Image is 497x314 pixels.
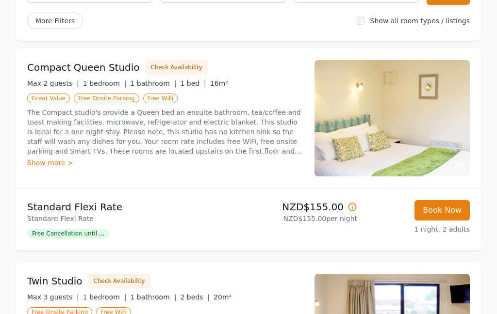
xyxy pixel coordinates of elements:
p: NZD$155.00 [252,200,357,214]
p: NZD$155.00 per night [252,214,357,223]
span: 1 bed | [180,79,206,87]
span: 1 bedroom | [83,79,127,87]
p: The Compact studio's provide a Queen bed an ensuite bathroom, tea/coffee and toast making facilit... [27,108,303,156]
p: Standard Flexi Rate [27,214,245,223]
span: Free Cancellation until ... [27,229,109,238]
span: Great Value [27,94,70,103]
button: Check Availability [88,274,150,288]
span: 20m² [214,293,232,301]
button: Check Availability [146,60,208,75]
span: Max 2 guests | [27,79,79,87]
span: 2 beds | [180,293,210,301]
h3: Compact Queen Studio [27,61,140,74]
span: Free WiFi [143,94,178,103]
p: Standard Flexi Rate [27,200,245,214]
span: 1 bathroom | [130,79,176,87]
div: Show more > [27,158,303,168]
span: More Filters [27,13,83,29]
label: Show all room types / listings [370,17,470,25]
span: Free Onsite Parking [74,94,139,103]
span: Max 3 guests | [27,293,79,301]
span: 16m² [210,79,228,87]
button: Book Now [414,200,470,220]
span: 1 bathroom | [130,293,176,301]
span: 1 bedroom | [83,293,127,301]
h3: Twin Studio [27,274,83,288]
p: 1 night, 2 adults [365,224,470,234]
